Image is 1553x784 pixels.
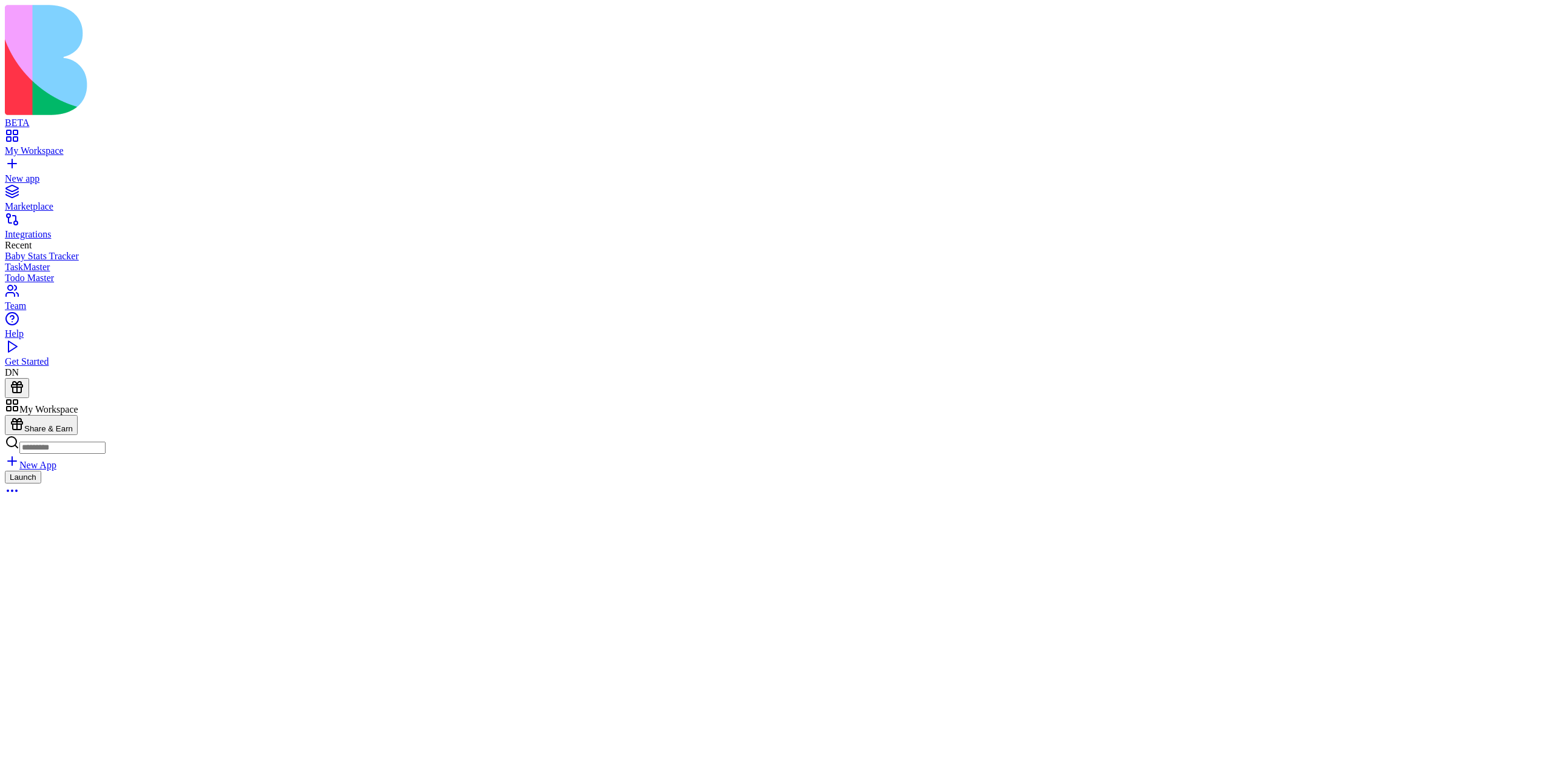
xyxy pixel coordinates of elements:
div: Team [5,301,1548,311]
a: Team [5,290,1548,311]
div: Integrations [5,229,1548,240]
a: New app [5,162,1548,184]
button: Share & Earn [5,415,78,435]
div: Help [5,328,1548,339]
a: Help [5,317,1548,339]
span: Recent [5,240,32,250]
button: Launch [5,471,41,483]
div: My Workspace [5,145,1548,156]
a: Baby Stats Tracker [5,251,1548,262]
a: Get Started [5,345,1548,367]
a: Integrations [5,218,1548,240]
span: My Workspace [19,404,78,414]
img: logo [5,5,493,115]
a: Marketplace [5,190,1548,212]
div: New app [5,173,1548,184]
div: Marketplace [5,201,1548,212]
a: New App [5,460,56,470]
span: Share & Earn [24,424,73,433]
div: Get Started [5,356,1548,367]
a: BETA [5,107,1548,128]
div: BETA [5,118,1548,128]
a: TaskMaster [5,262,1548,273]
a: Todo Master [5,273,1548,284]
span: DN [5,367,19,377]
a: My Workspace [5,135,1548,156]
